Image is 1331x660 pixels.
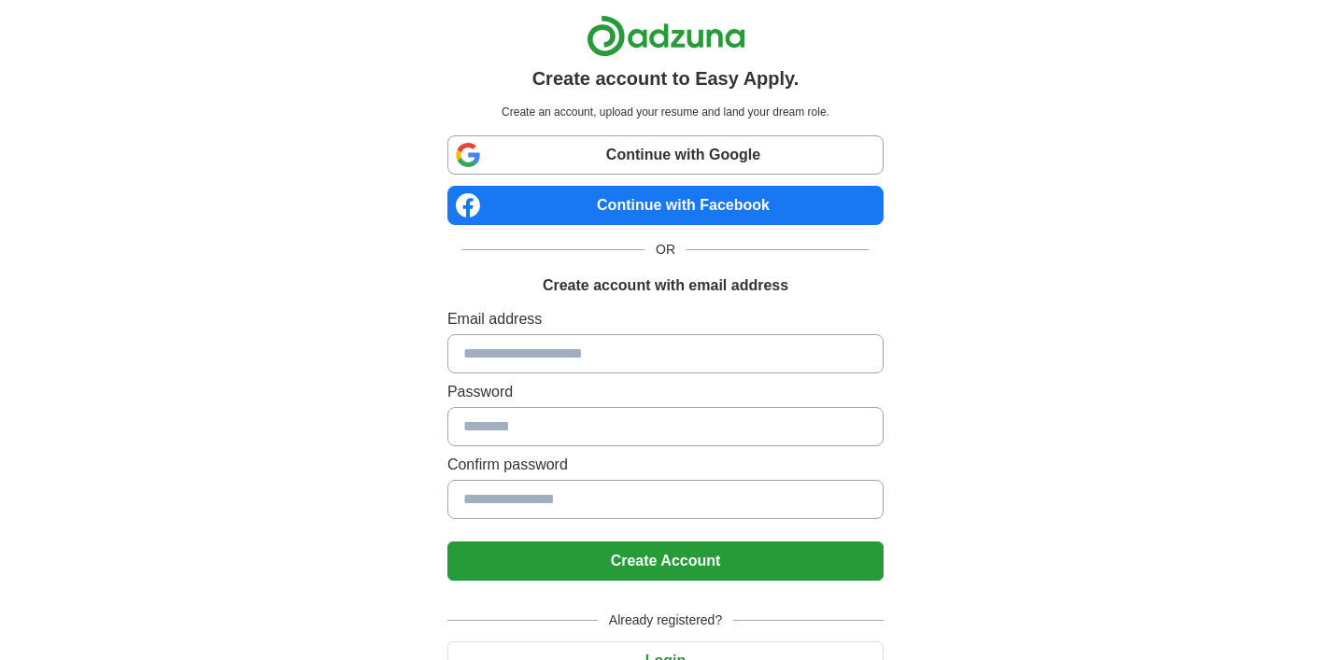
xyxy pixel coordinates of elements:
[447,135,884,175] a: Continue with Google
[447,308,884,330] label: Email address
[598,611,733,630] span: Already registered?
[447,186,884,225] a: Continue with Facebook
[543,274,788,297] h1: Create account with email address
[532,64,800,92] h1: Create account to Easy Apply.
[451,104,880,120] p: Create an account, upload your resume and land your dream role.
[447,454,884,476] label: Confirm password
[644,240,687,260] span: OR
[447,381,884,403] label: Password
[447,541,884,581] button: Create Account
[587,15,745,57] img: Adzuna logo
